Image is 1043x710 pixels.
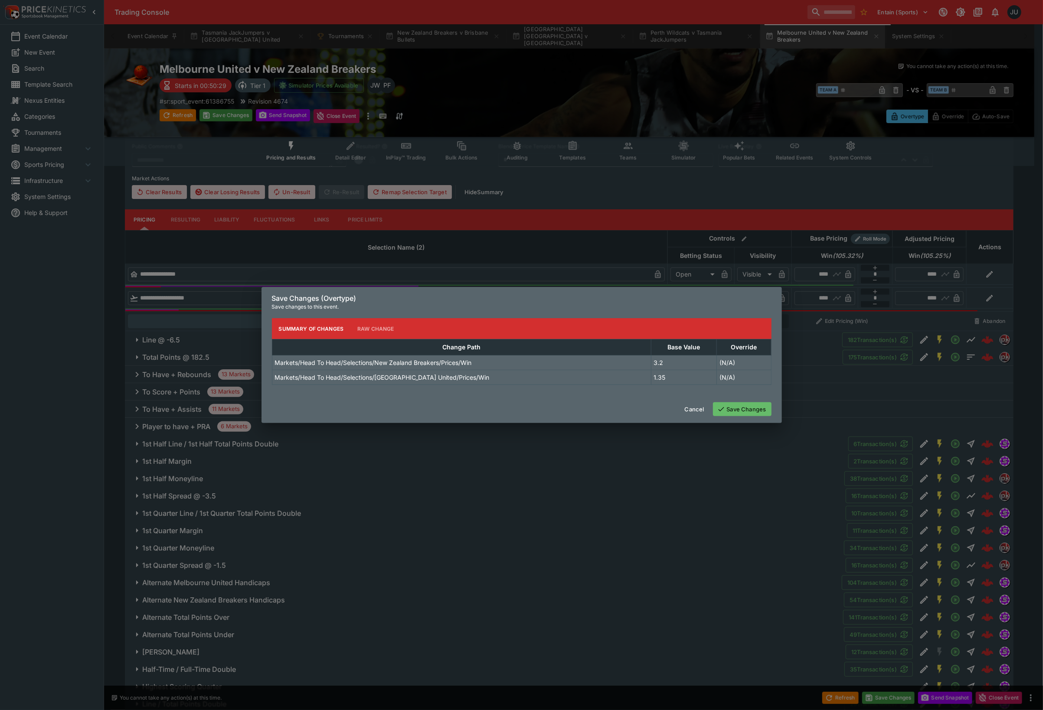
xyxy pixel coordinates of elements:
[716,355,771,370] td: (N/A)
[680,402,710,416] button: Cancel
[350,318,401,339] button: Raw Change
[713,402,772,416] button: Save Changes
[272,303,772,311] p: Save changes to this event.
[716,339,771,355] th: Override
[651,339,716,355] th: Base Value
[651,355,716,370] td: 3.2
[275,373,490,382] p: Markets/Head To Head/Selections/[GEOGRAPHIC_DATA] United/Prices/Win
[275,358,472,367] p: Markets/Head To Head/Selections/New Zealand Breakers/Prices/Win
[272,294,772,303] h6: Save Changes (Overtype)
[716,370,771,385] td: (N/A)
[272,339,651,355] th: Change Path
[272,318,351,339] button: Summary of Changes
[651,370,716,385] td: 1.35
